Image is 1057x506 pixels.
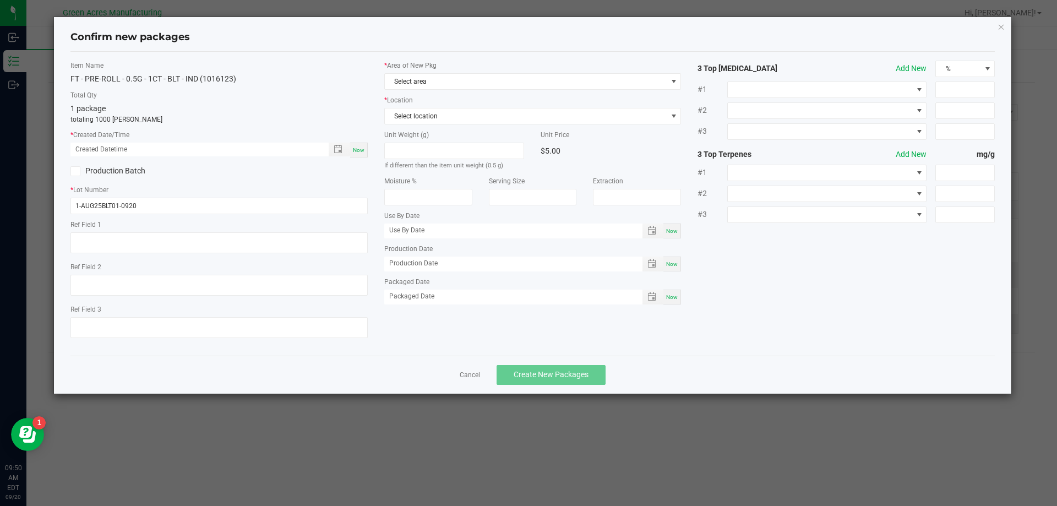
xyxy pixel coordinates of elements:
span: Now [666,261,678,267]
span: Now [353,147,364,153]
label: Moisture % [384,176,472,186]
h4: Confirm new packages [70,30,995,45]
span: Toggle popup [642,224,664,238]
span: #1 [698,167,727,178]
strong: mg/g [935,149,995,160]
span: NO DATA FOUND [384,108,682,124]
a: Cancel [460,371,480,380]
label: Total Qty [70,90,368,100]
div: FT - PRE-ROLL - 0.5G - 1CT - BLT - IND (1016123) [70,73,368,85]
small: If different than the item unit weight (0.5 g) [384,162,503,169]
label: Ref Field 3 [70,304,368,314]
span: % [936,61,980,77]
iframe: Resource center unread badge [32,416,46,429]
button: Create New Packages [497,365,606,385]
button: Add New [896,149,927,160]
strong: 3 Top Terpenes [698,149,816,160]
iframe: Resource center [11,418,44,451]
input: Use By Date [384,224,631,237]
label: Ref Field 2 [70,262,368,272]
label: Lot Number [70,185,368,195]
label: Item Name [70,61,368,70]
label: Created Date/Time [70,130,368,140]
label: Ref Field 1 [70,220,368,230]
label: Unit Weight (g) [384,130,525,140]
label: Serving Size [489,176,577,186]
span: Toggle popup [329,143,350,156]
label: Use By Date [384,211,682,221]
span: Toggle popup [642,257,664,271]
span: #2 [698,188,727,199]
div: $5.00 [541,143,681,159]
input: Packaged Date [384,290,631,303]
p: totaling 1000 [PERSON_NAME] [70,115,368,124]
input: Production Date [384,257,631,270]
span: Toggle popup [642,290,664,304]
span: Select location [385,108,667,124]
span: 1 package [70,104,106,113]
span: #2 [698,105,727,116]
label: Area of New Pkg [384,61,682,70]
label: Location [384,95,682,105]
label: Packaged Date [384,277,682,287]
span: #1 [698,84,727,95]
label: Unit Price [541,130,681,140]
span: Now [666,294,678,300]
label: Production Batch [70,165,211,177]
label: Production Date [384,244,682,254]
span: #3 [698,126,727,137]
input: Created Datetime [70,143,317,156]
label: Extraction [593,176,681,186]
span: Select area [385,74,667,89]
button: Add New [896,63,927,74]
strong: 3 Top [MEDICAL_DATA] [698,63,816,74]
span: Now [666,228,678,234]
span: #3 [698,209,727,220]
span: Create New Packages [514,370,589,379]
